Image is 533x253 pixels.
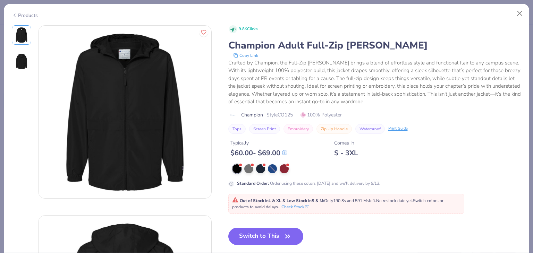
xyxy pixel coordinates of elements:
[230,139,287,147] div: Typically
[231,52,260,59] button: copy to clipboard
[228,39,522,52] div: Champion Adult Full-Zip [PERSON_NAME]
[232,198,443,210] span: Only 190 Ss and 591 Ms left. Switch colors or products to avoid delays.
[228,124,246,134] button: Tops
[376,198,413,203] span: No restock date yet.
[334,139,358,147] div: Comes In
[334,149,358,157] div: S - 3XL
[239,26,257,32] span: 9.8K Clicks
[284,124,313,134] button: Embroidery
[228,228,304,245] button: Switch to This
[388,126,408,132] div: Print Guide
[240,198,282,203] strong: Out of Stock in L & XL
[237,181,269,186] strong: Standard Order :
[282,198,324,203] strong: & Low Stock in S & M :
[241,111,263,119] span: Champion
[513,7,526,20] button: Close
[281,204,308,210] button: Check Stock
[237,180,380,186] div: Order using these colors [DATE] and we’ll delivery by 9/13.
[13,27,30,43] img: Front
[355,124,385,134] button: Waterproof
[228,112,238,118] img: brand logo
[301,111,342,119] span: 100% Polyester
[316,124,352,134] button: Zip Up Hoodie
[13,53,30,70] img: Back
[39,26,211,198] img: Front
[230,149,287,157] div: $ 60.00 - $ 69.00
[199,28,208,37] button: Like
[266,111,293,119] span: Style CO125
[228,59,522,106] div: Crafted by Champion, the Full-Zip [PERSON_NAME] brings a blend of effortless style and functional...
[249,124,280,134] button: Screen Print
[12,12,38,19] div: Products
